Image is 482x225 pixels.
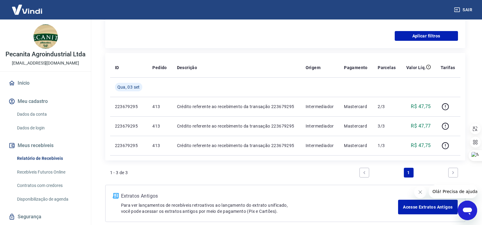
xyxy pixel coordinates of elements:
p: [EMAIL_ADDRESS][DOMAIN_NAME] [12,60,79,66]
iframe: Mensagem da empresa [429,185,477,198]
p: Tarifas [441,65,455,71]
p: Intermediador [306,123,335,129]
span: Qua, 03 set [117,84,140,90]
p: 413 [152,142,167,149]
p: 3/3 [378,123,396,129]
p: Intermediador [306,104,335,110]
p: Pedido [152,65,167,71]
p: Valor Líq. [406,65,426,71]
p: R$ 47,75 [411,103,431,110]
p: 223679295 [115,104,143,110]
a: Disponibilização de agenda [15,193,84,206]
a: Next page [448,168,458,178]
p: Extratos Antigos [121,192,398,200]
p: 1 - 3 de 3 [110,170,128,176]
ul: Pagination [357,165,460,180]
a: Dados da conta [15,108,84,121]
a: Acesse Extratos Antigos [398,200,457,214]
span: Olá! Precisa de ajuda? [4,4,51,9]
p: Mastercard [344,142,368,149]
p: Crédito referente ao recebimento da transação 223679295 [177,104,296,110]
p: Intermediador [306,142,335,149]
iframe: Botão para abrir a janela de mensagens [458,201,477,220]
p: Origem [306,65,321,71]
button: Meu cadastro [7,95,84,108]
a: Início [7,76,84,90]
p: Para ver lançamentos de recebíveis retroativos ao lançamento do extrato unificado, você pode aces... [121,202,398,214]
p: 413 [152,123,167,129]
p: Crédito referente ao recebimento da transação 223679295 [177,123,296,129]
img: Vindi [7,0,47,19]
p: 223679295 [115,142,143,149]
p: Pagamento [344,65,368,71]
iframe: Fechar mensagem [414,186,426,198]
p: Descrição [177,65,197,71]
button: Aplicar filtros [395,31,458,41]
button: Sair [453,4,475,16]
a: Relatório de Recebíveis [15,152,84,165]
img: 07f93fab-4b07-46ac-b28f-5227920c7e4e.jpeg [33,24,58,49]
p: R$ 47,75 [411,142,431,149]
p: 1/3 [378,142,396,149]
p: 2/3 [378,104,396,110]
a: Contratos com credores [15,179,84,192]
a: Dados de login [15,122,84,134]
a: Recebíveis Futuros Online [15,166,84,178]
p: Pecanita Agroindustrial Ltda [5,51,85,58]
p: Mastercard [344,104,368,110]
p: Mastercard [344,123,368,129]
p: R$ 47,77 [411,122,431,130]
p: ID [115,65,119,71]
p: 223679295 [115,123,143,129]
p: Crédito referente ao recebimento da transação 223679295 [177,142,296,149]
a: Previous page [359,168,369,178]
img: ícone [113,193,119,199]
button: Meus recebíveis [7,139,84,152]
a: Segurança [7,210,84,223]
p: Parcelas [378,65,396,71]
p: 413 [152,104,167,110]
a: Page 1 is your current page [404,168,414,178]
